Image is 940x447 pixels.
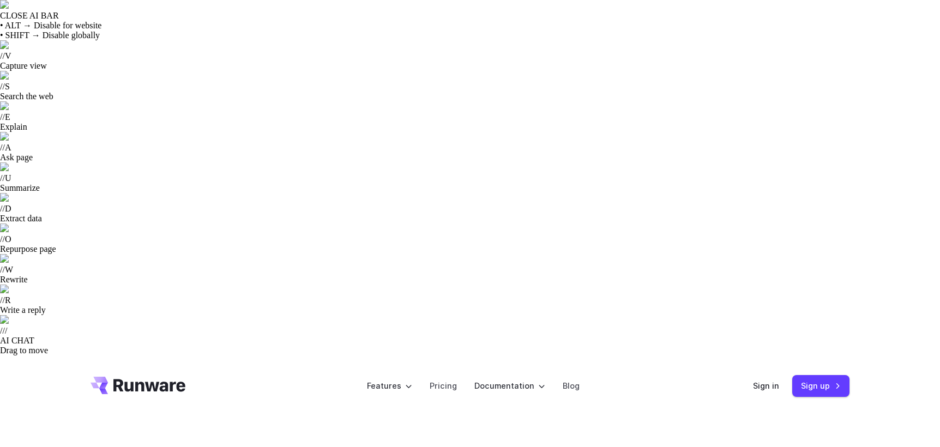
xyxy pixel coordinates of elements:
[367,379,412,392] label: Features
[91,377,185,394] a: Go to /
[474,379,545,392] label: Documentation
[792,375,849,396] a: Sign up
[563,379,580,392] a: Blog
[430,379,457,392] a: Pricing
[753,379,779,392] a: Sign in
